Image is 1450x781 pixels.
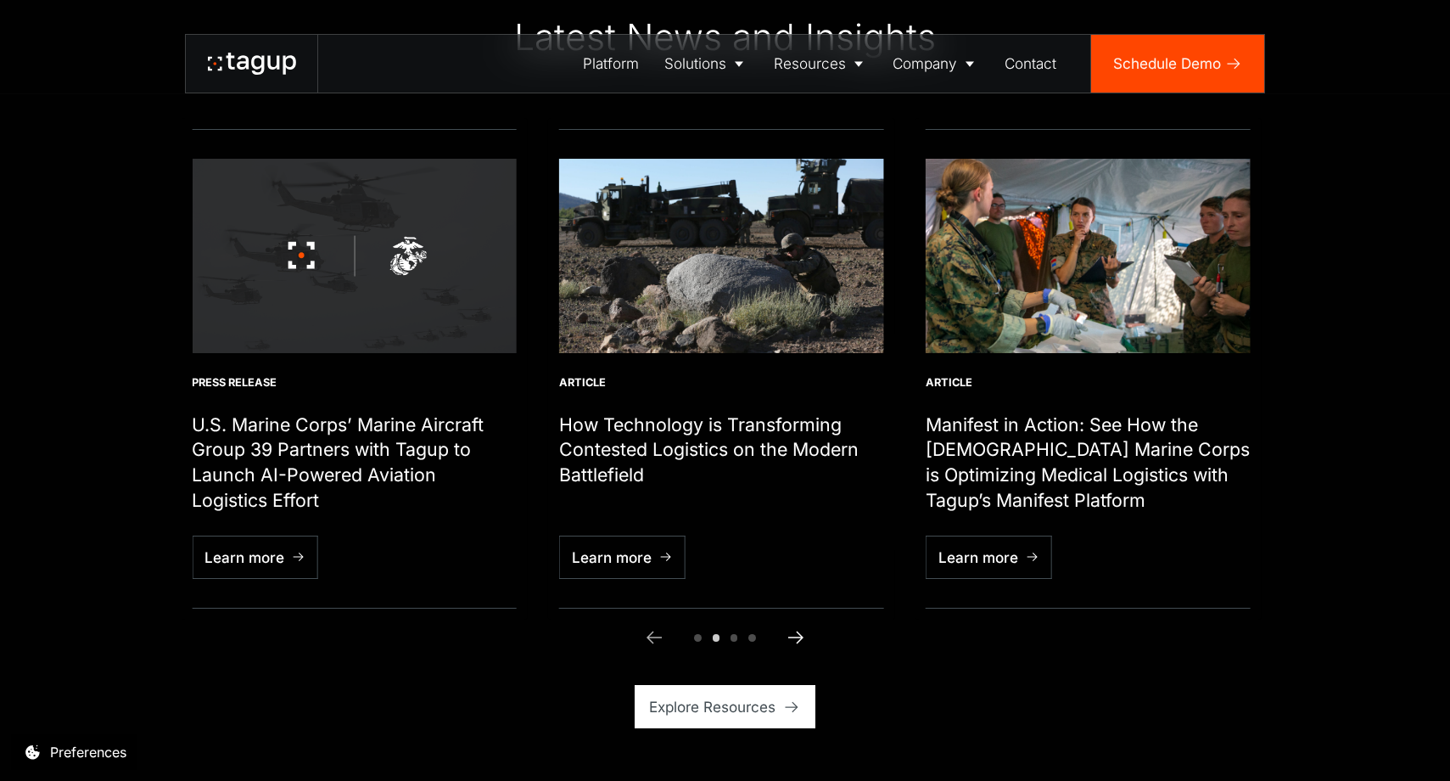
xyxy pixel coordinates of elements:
[774,53,846,75] div: Resources
[926,536,1051,579] a: Learn more
[50,742,126,762] div: Preferences
[926,413,1251,514] h1: Manifest in Action: See How the [DEMOGRAPHIC_DATA] Marine Corps is Optimizing Medical Logistics w...
[192,375,517,390] div: Press Release
[559,375,884,390] div: Article
[570,35,652,93] a: Platform
[694,634,702,642] span: Go to slide 1
[635,685,815,728] a: Explore Resources
[559,536,685,579] a: Learn more
[915,118,1261,620] div: 4 / 6
[654,638,655,638] div: Previous Slide
[893,53,957,75] div: Company
[572,547,652,569] div: Learn more
[1113,53,1221,75] div: Schedule Demo
[192,413,517,514] h1: U.S. Marine Corps’ Marine Aircraft Group 39 Partners with Tagup to Launch AI-Powered Aviation Log...
[652,35,761,93] a: Solutions
[795,638,796,638] div: Next Slide
[636,620,673,656] a: Previous slide
[731,634,738,642] span: Go to slide 3
[880,35,992,93] a: Company
[938,547,1018,569] div: Learn more
[583,53,639,75] div: Platform
[182,118,528,620] div: 2 / 6
[559,159,884,354] img: U.S. Marine Corps photo by Sgt. Maximiliano Rosas_190728-M-FB282-1040
[204,547,284,569] div: Learn more
[664,53,726,75] div: Solutions
[559,413,884,489] h1: How Technology is Transforming Contested Logistics on the Modern Battlefield
[649,696,775,718] div: Explore Resources
[713,634,720,642] span: Go to slide 2
[926,375,1251,390] div: Article
[548,118,894,620] div: 3 / 6
[1091,35,1264,93] a: Schedule Demo
[1005,53,1056,75] div: Contact
[992,35,1069,93] a: Contact
[192,536,317,579] a: Learn more
[761,35,881,93] a: Resources
[192,159,517,354] img: U.S. Marine Corps’ Marine Aircraft Group 39 Partners with Tagup to Launch AI-Powered Aviation Log...
[777,620,814,656] a: Next slide
[748,634,756,642] span: Go to slide 4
